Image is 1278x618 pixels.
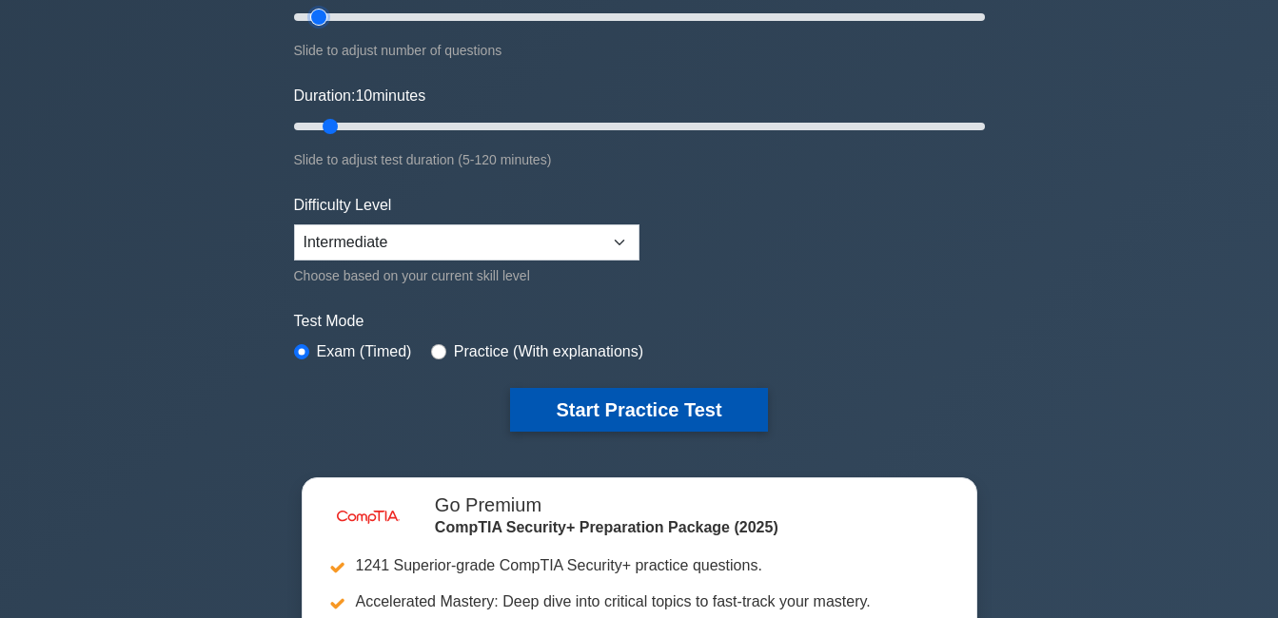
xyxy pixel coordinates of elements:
label: Duration: minutes [294,85,426,107]
label: Difficulty Level [294,194,392,217]
label: Test Mode [294,310,985,333]
div: Choose based on your current skill level [294,264,639,287]
div: Slide to adjust test duration (5-120 minutes) [294,148,985,171]
button: Start Practice Test [510,388,767,432]
label: Practice (With explanations) [454,340,643,363]
label: Exam (Timed) [317,340,412,363]
div: Slide to adjust number of questions [294,39,985,62]
span: 10 [355,87,372,104]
